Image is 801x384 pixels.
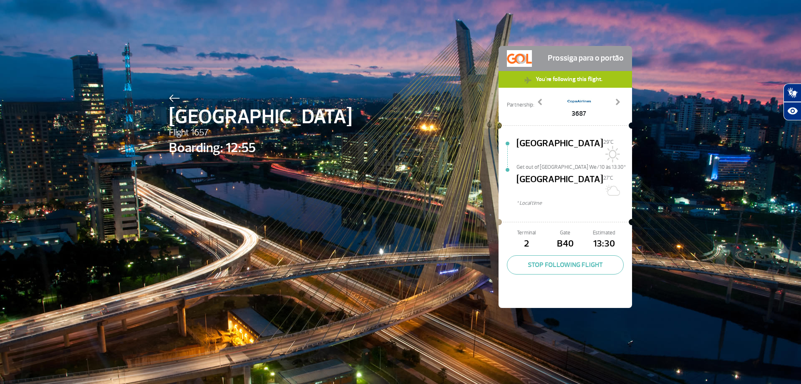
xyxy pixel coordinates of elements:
span: * Local time [516,199,632,207]
span: 13:30 [585,237,624,251]
span: You're following this flight. [531,71,607,87]
span: Flight 1657 [169,126,352,140]
img: Sol [603,146,620,163]
button: Abrir tradutor de língua de sinais. [783,84,801,102]
div: Plugin de acessibilidade da Hand Talk. [783,84,801,120]
span: Estimated [585,229,624,237]
span: [GEOGRAPHIC_DATA] [169,102,352,132]
img: Sol com muitas nuvens [603,182,620,198]
button: Abrir recursos assistivos. [783,102,801,120]
span: Get out of [GEOGRAPHIC_DATA] We/10 às 13:30* [516,163,632,169]
span: 3687 [567,109,592,119]
span: Prossiga para o portão [548,50,624,67]
span: 2 [507,237,546,251]
span: 29°C [603,139,614,145]
span: Partnership: [507,101,534,109]
span: [GEOGRAPHIC_DATA] [516,173,603,199]
span: Gate [546,229,584,237]
span: B40 [546,237,584,251]
span: 27°C [603,175,613,181]
span: Boarding: 12:55 [169,138,352,158]
span: [GEOGRAPHIC_DATA] [516,137,603,163]
button: STOP FOLLOWING FLIGHT [507,255,624,275]
span: Terminal [507,229,546,237]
